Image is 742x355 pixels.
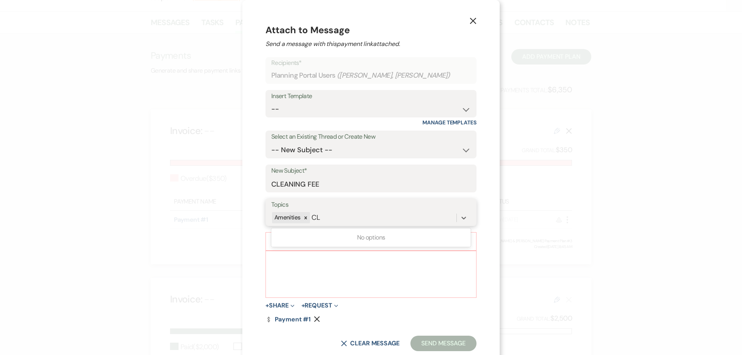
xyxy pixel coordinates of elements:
[265,23,477,37] h4: Attach to Message
[271,165,471,177] label: New Subject*
[271,68,471,83] div: Planning Portal Users
[265,39,477,49] h2: Send a message with this payment link attached.
[265,302,269,309] span: +
[341,340,400,347] button: Clear message
[301,302,305,309] span: +
[272,212,301,223] div: Amenities
[271,199,471,211] label: Topics
[265,302,294,309] button: Share
[271,230,471,245] div: No options
[410,336,477,351] button: Send Message
[301,302,338,309] button: Request
[265,316,311,323] a: Payment #1
[271,91,471,102] div: Insert Template
[271,131,471,143] label: Select an Existing Thread or Create New
[337,70,451,81] span: ( [PERSON_NAME], [PERSON_NAME] )
[422,119,477,126] a: Manage Templates
[271,58,471,68] p: Recipients*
